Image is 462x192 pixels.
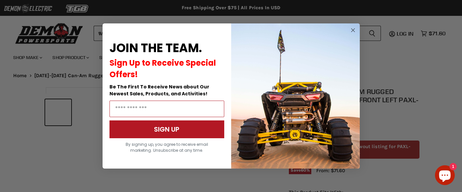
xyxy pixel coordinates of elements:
[349,26,357,34] button: Close dialog
[433,165,457,187] inbox-online-store-chat: Shopify online store chat
[109,101,224,117] input: Email Address
[109,120,224,138] button: SIGN UP
[231,23,360,169] img: a9095488-b6e7-41ba-879d-588abfab540b.jpeg
[109,40,202,56] span: JOIN THE TEAM.
[109,57,216,80] span: Sign Up to Receive Special Offers!
[126,142,208,153] span: By signing up, you agree to receive email marketing. Unsubscribe at any time.
[109,83,209,97] span: Be The First To Receive News about Our Newest Sales, Products, and Activities!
